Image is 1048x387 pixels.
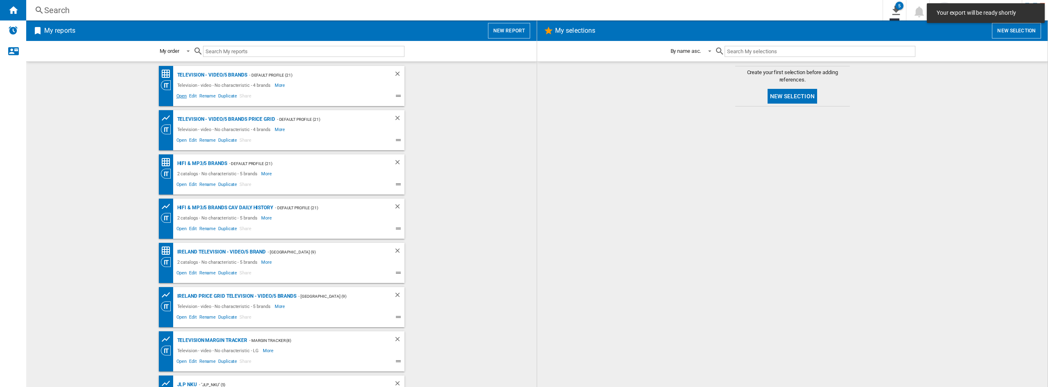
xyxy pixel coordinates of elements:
h2: My selections [553,23,597,38]
span: Duplicate [217,358,238,367]
div: Delete [394,203,404,213]
span: More [275,301,287,311]
div: Category View [161,169,175,179]
span: Share [238,181,253,190]
span: Your export will be ready shortly [934,9,1037,17]
span: Duplicate [217,136,238,146]
div: - Default profile (21) [275,114,377,124]
span: Share [238,269,253,279]
h2: My reports [43,23,77,38]
span: Rename [198,358,217,367]
span: Edit [188,358,198,367]
div: Television - video/5 brands [175,70,247,80]
span: Edit [188,92,198,102]
div: - margin tracker (8) [247,335,377,346]
div: Price Matrix [161,157,175,167]
span: Duplicate [217,92,238,102]
span: Share [238,92,253,102]
div: Delete [394,291,404,301]
div: 2 catalogs - No characteristic - 5 brands [175,213,262,223]
div: IRELAND Price grid Television - video/5 brands [175,291,296,301]
span: More [275,124,287,134]
div: Category View [161,257,175,267]
span: Duplicate [217,225,238,235]
div: Price Matrix [161,246,175,256]
div: 2 catalogs - No characteristic - 5 brands [175,257,262,267]
img: alerts-logo.svg [8,25,18,35]
span: More [261,257,273,267]
span: Rename [198,225,217,235]
div: IRELAND Television - video/5 brand [175,247,266,257]
span: Share [238,225,253,235]
div: Television - video - No characteristic - 4 brands [175,80,275,90]
div: - [GEOGRAPHIC_DATA] (9) [266,247,377,257]
div: - Default profile (21) [227,158,377,169]
span: More [275,80,287,90]
input: Search My selections [725,46,915,57]
span: Duplicate [217,313,238,323]
span: More [261,213,273,223]
div: 5 [895,2,903,10]
div: Category View [161,124,175,134]
span: Open [175,225,188,235]
span: Duplicate [217,181,238,190]
span: Edit [188,136,198,146]
span: Share [238,136,253,146]
span: Open [175,181,188,190]
span: Share [238,313,253,323]
button: New selection [768,89,817,104]
span: Rename [198,181,217,190]
input: Search My reports [203,46,404,57]
span: Rename [198,136,217,146]
div: My order [160,48,179,54]
span: Open [175,313,188,323]
span: Duplicate [217,269,238,279]
button: New report [488,23,530,38]
div: Search [44,5,861,16]
span: More [263,346,275,355]
div: Category View [161,301,175,311]
div: - Default profile (21) [273,203,377,213]
div: Delete [394,114,404,124]
div: Television - video/5 brands price grid [175,114,275,124]
div: Television - video - No characteristic - 5 brands [175,301,275,311]
div: Hifi & mp3/5 brands [175,158,227,169]
div: Category View [161,80,175,90]
button: New selection [992,23,1041,38]
span: Edit [188,181,198,190]
span: Create your first selection before adding references. [735,69,850,84]
span: More [261,169,273,179]
div: 2 catalogs - No characteristic - 5 brands [175,169,262,179]
div: Category View [161,346,175,355]
div: Television - video - No characteristic - LG [175,346,263,355]
div: By name asc. [671,48,701,54]
div: Delete [394,335,404,346]
div: Delete [394,158,404,169]
div: Delete [394,247,404,257]
span: Edit [188,225,198,235]
div: Product prices grid [161,201,175,212]
span: Open [175,136,188,146]
span: Open [175,92,188,102]
span: Rename [198,92,217,102]
span: Edit [188,269,198,279]
span: Edit [188,313,198,323]
div: Product prices grid [161,113,175,123]
span: Open [175,358,188,367]
div: Television - video - No characteristic - 4 brands [175,124,275,134]
span: Rename [198,269,217,279]
div: Delete [394,70,404,80]
div: Product prices grid [161,334,175,344]
div: Television margin tracker [175,335,248,346]
div: Category View [161,213,175,223]
span: Share [238,358,253,367]
span: Open [175,269,188,279]
div: Product prices grid [161,290,175,300]
div: - Default profile (21) [247,70,377,80]
div: - [GEOGRAPHIC_DATA] (9) [296,291,377,301]
div: Hifi & mp3/5 brands CAV Daily History [175,203,273,213]
span: Rename [198,313,217,323]
div: Price Matrix [161,69,175,79]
